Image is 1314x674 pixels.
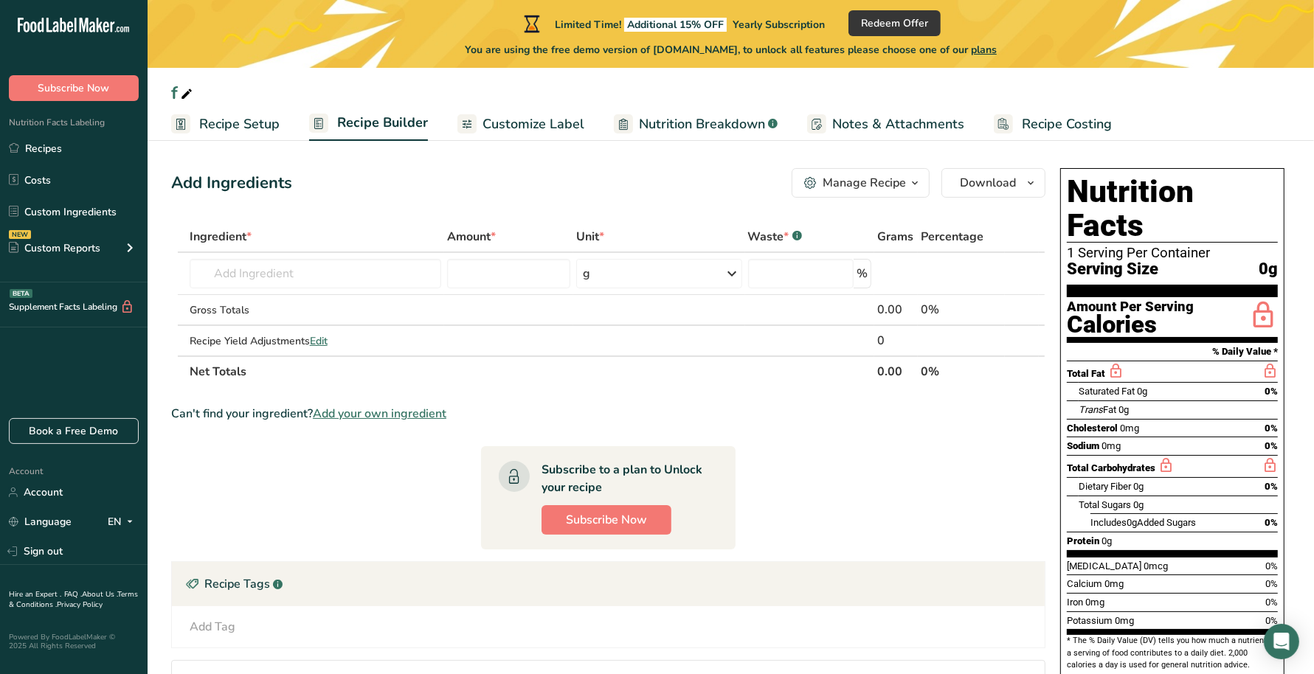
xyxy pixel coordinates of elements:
a: Privacy Policy [57,600,103,610]
span: 0mg [1102,440,1121,451]
span: Cholesterol [1067,423,1118,434]
button: Redeem Offer [848,10,941,36]
span: 0mcg [1144,560,1168,571]
a: FAQ . [64,589,82,600]
span: Total Carbohydrates [1067,462,1155,473]
div: Limited Time! [521,15,825,32]
a: Hire an Expert . [9,589,61,600]
a: Recipe Setup [171,108,280,141]
th: 0.00 [874,355,918,386]
span: Grams [877,228,913,246]
input: Add Ingredient [190,259,441,288]
span: You are using the free demo version of [DOMAIN_NAME], to unlock all features please choose one of... [465,42,997,58]
span: plans [971,43,997,57]
section: % Daily Value * [1067,343,1278,361]
a: Recipe Builder [309,106,428,142]
div: 0.00 [877,301,915,319]
span: Protein [1067,535,1099,546]
a: Recipe Costing [994,108,1112,141]
span: 0% [1265,560,1278,571]
a: Notes & Attachments [807,108,964,141]
span: Ingredient [190,228,252,246]
span: Edit [310,334,328,348]
span: Potassium [1067,615,1113,626]
div: Subscribe to a plan to Unlock your recipe [542,461,706,496]
span: Subscribe Now [566,511,647,529]
span: Nutrition Breakdown [639,114,765,134]
a: Book a Free Demo [9,418,139,444]
div: f [171,80,196,106]
span: 0% [1265,423,1278,434]
span: 0% [1265,517,1278,528]
span: Additional 15% OFF [624,18,727,32]
div: Add Ingredients [171,171,292,195]
span: Includes Added Sugars [1090,517,1196,528]
div: Amount Per Serving [1067,300,1194,314]
span: [MEDICAL_DATA] [1067,560,1141,571]
div: Gross Totals [190,302,441,318]
span: 0g [1133,499,1144,510]
div: Custom Reports [9,240,100,256]
div: 1 Serving Per Container [1067,246,1278,260]
span: Percentage [921,228,983,246]
a: Customize Label [457,108,584,141]
th: Net Totals [187,355,874,386]
span: 0mg [1085,597,1104,608]
div: Recipe Yield Adjustments [190,333,441,349]
div: 0% [921,301,1002,319]
span: Total Sugars [1079,499,1131,510]
span: Fat [1079,404,1116,415]
span: Saturated Fat [1079,386,1135,397]
span: 0mg [1115,615,1134,626]
span: 0% [1265,386,1278,397]
span: 0g [1137,386,1147,397]
button: Subscribe Now [9,75,139,101]
a: About Us . [82,589,117,600]
span: Notes & Attachments [832,114,964,134]
div: Add Tag [190,618,235,636]
span: 0mg [1120,423,1139,434]
button: Subscribe Now [542,505,671,535]
span: Download [960,174,1016,192]
i: Trans [1079,404,1103,415]
span: 0% [1265,615,1278,626]
div: Recipe Tags [172,562,1045,606]
span: 0g [1118,404,1129,415]
div: 0 [877,332,915,350]
a: Terms & Conditions . [9,589,138,610]
div: NEW [9,230,31,239]
div: Calories [1067,314,1194,336]
span: Recipe Costing [1022,114,1112,134]
div: BETA [10,289,32,298]
a: Language [9,509,72,535]
span: Add your own ingredient [313,405,446,423]
span: 0g [1259,260,1278,279]
span: 0mg [1104,578,1124,589]
span: Customize Label [483,114,584,134]
div: Manage Recipe [823,174,906,192]
span: Recipe Builder [337,113,428,133]
span: Dietary Fiber [1079,481,1131,492]
div: Open Intercom Messenger [1264,624,1299,659]
span: Serving Size [1067,260,1158,279]
span: 0g [1102,535,1112,546]
span: Recipe Setup [199,114,280,134]
button: Download [941,168,1045,198]
span: Yearly Subscription [733,18,825,32]
span: 0g [1127,517,1137,528]
span: Iron [1067,597,1083,608]
span: Calcium [1067,578,1102,589]
div: Can't find your ingredient? [171,405,1045,423]
section: * The % Daily Value (DV) tells you how much a nutrient in a serving of food contributes to a dail... [1067,635,1278,671]
span: Amount [447,228,496,246]
span: 0% [1265,597,1278,608]
h1: Nutrition Facts [1067,175,1278,243]
span: 0g [1133,481,1144,492]
button: Manage Recipe [792,168,930,198]
span: Subscribe Now [38,80,110,96]
span: Unit [576,228,604,246]
span: 0% [1265,481,1278,492]
span: Redeem Offer [861,15,928,31]
div: g [583,265,590,282]
span: Sodium [1067,440,1099,451]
